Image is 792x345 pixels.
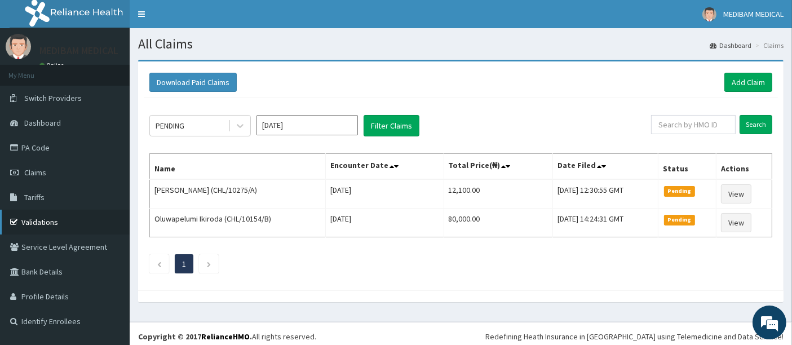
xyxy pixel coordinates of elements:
[710,41,751,50] a: Dashboard
[24,192,45,202] span: Tariffs
[156,120,184,131] div: PENDING
[721,184,751,204] a: View
[444,154,553,180] th: Total Price(₦)
[206,259,211,269] a: Next page
[149,73,237,92] button: Download Paid Claims
[702,7,716,21] img: User Image
[651,115,736,134] input: Search by HMO ID
[326,154,444,180] th: Encounter Date
[753,41,784,50] li: Claims
[157,259,162,269] a: Previous page
[444,179,553,209] td: 12,100.00
[721,213,751,232] a: View
[326,179,444,209] td: [DATE]
[724,73,772,92] a: Add Claim
[553,209,658,237] td: [DATE] 14:24:31 GMT
[150,154,326,180] th: Name
[658,154,716,180] th: Status
[553,179,658,209] td: [DATE] 12:30:55 GMT
[723,9,784,19] span: MEDIBAM MEDICAL
[364,115,419,136] button: Filter Claims
[24,118,61,128] span: Dashboard
[39,61,67,69] a: Online
[6,34,31,59] img: User Image
[326,209,444,237] td: [DATE]
[740,115,772,134] input: Search
[201,331,250,342] a: RelianceHMO
[138,331,252,342] strong: Copyright © 2017 .
[716,154,772,180] th: Actions
[24,167,46,178] span: Claims
[553,154,658,180] th: Date Filed
[664,215,695,225] span: Pending
[138,37,784,51] h1: All Claims
[664,186,695,196] span: Pending
[485,331,784,342] div: Redefining Heath Insurance in [GEOGRAPHIC_DATA] using Telemedicine and Data Science!
[444,209,553,237] td: 80,000.00
[39,46,118,56] p: MEDIBAM MEDICAL
[256,115,358,135] input: Select Month and Year
[182,259,186,269] a: Page 1 is your current page
[150,209,326,237] td: Oluwapelumi Ikiroda (CHL/10154/B)
[150,179,326,209] td: [PERSON_NAME] (CHL/10275/A)
[24,93,82,103] span: Switch Providers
